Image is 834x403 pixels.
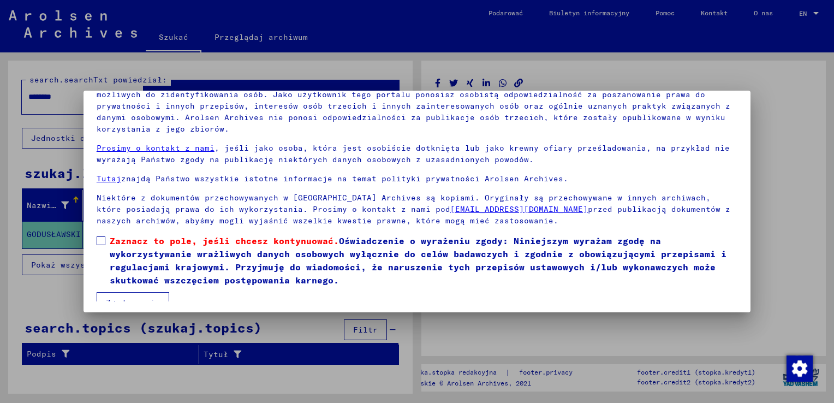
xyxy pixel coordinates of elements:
p: Należy pamiętać, że ten portal poświęcony ofiarom prześladowań nazistowskich zawiera wrażliwe dan... [97,78,737,135]
img: Zmienianie zgody [787,355,813,382]
a: [EMAIL_ADDRESS][DOMAIN_NAME] [450,204,588,214]
a: Tutaj [97,174,121,183]
span: Zaznacz to pole, jeśli chcesz kontynuować. [110,235,339,246]
p: Niektóre z dokumentów przechowywanych w [GEOGRAPHIC_DATA] Archives są kopiami. Oryginały są przec... [97,192,737,227]
p: znajdą Państwo wszystkie istotne informacje na temat polityki prywatności Arolsen Archives. [97,173,737,185]
button: Zgadzam się [97,292,169,313]
a: Prosimy o kontakt z nami [97,143,215,153]
font: Oświadczenie o wyrażeniu zgody: Niniejszym wyrażam zgodę na wykorzystywanie wrażliwych danych oso... [110,235,726,286]
p: , jeśli jako osoba, która jest osobiście dotknięta lub jako krewny ofiary prześladowania, na przy... [97,143,737,165]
